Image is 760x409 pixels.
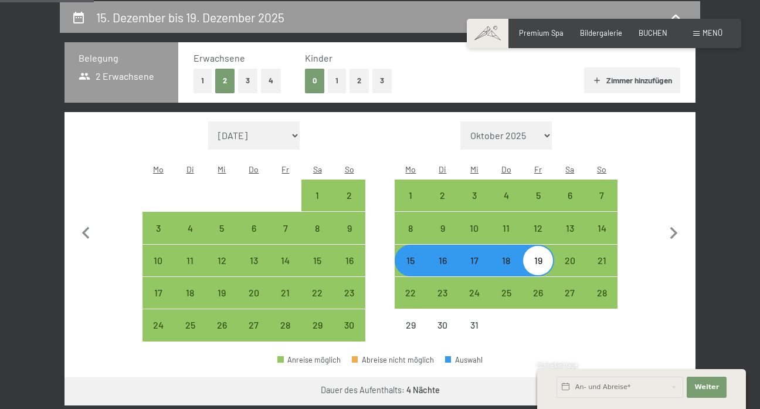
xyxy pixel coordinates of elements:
[405,164,416,174] abbr: Montag
[277,356,341,364] div: Anreise möglich
[586,212,617,244] div: Sun Dec 14 2025
[261,69,281,93] button: 4
[491,288,521,317] div: 25
[460,224,489,253] div: 10
[301,309,333,341] div: Anreise möglich
[238,309,270,341] div: Thu Nov 27 2025
[142,309,174,341] div: Anreise möglich
[584,67,680,93] button: Zimmer hinzufügen
[428,191,457,220] div: 2
[554,212,586,244] div: Sat Dec 13 2025
[395,277,426,309] div: Mon Dec 22 2025
[534,164,542,174] abbr: Freitag
[313,164,322,174] abbr: Samstag
[427,277,459,309] div: Tue Dec 23 2025
[427,309,459,341] div: Anreise nicht möglich
[206,212,238,244] div: Anreise möglich
[96,10,284,25] h2: 15. Dezember bis 19. Dezember 2025
[238,245,270,276] div: Thu Nov 13 2025
[175,320,205,350] div: 25
[206,309,238,341] div: Anreise möglich
[396,256,425,285] div: 15
[333,277,365,309] div: Sun Nov 23 2025
[459,309,490,341] div: Anreise nicht möglich
[460,191,489,220] div: 3
[555,288,585,317] div: 27
[79,70,154,83] span: 2 Erwachsene
[271,320,300,350] div: 28
[428,320,457,350] div: 30
[270,245,301,276] div: Anreise möglich
[142,245,174,276] div: Anreise möglich
[522,245,554,276] div: Fri Dec 19 2025
[270,245,301,276] div: Fri Nov 14 2025
[303,224,332,253] div: 8
[460,288,489,317] div: 24
[334,191,364,220] div: 2
[491,256,521,285] div: 18
[586,277,617,309] div: Anreise möglich
[333,212,365,244] div: Sun Nov 09 2025
[427,245,459,276] div: Anreise möglich
[427,309,459,341] div: Tue Dec 30 2025
[428,256,457,285] div: 16
[249,164,259,174] abbr: Donnerstag
[554,180,586,211] div: Anreise möglich
[586,212,617,244] div: Anreise möglich
[350,69,369,93] button: 2
[153,164,164,174] abbr: Montag
[206,245,238,276] div: Wed Nov 12 2025
[427,277,459,309] div: Anreise möglich
[207,288,236,317] div: 19
[334,320,364,350] div: 30
[333,180,365,211] div: Sun Nov 02 2025
[301,277,333,309] div: Anreise möglich
[459,180,490,211] div: Wed Dec 03 2025
[491,224,521,253] div: 11
[142,212,174,244] div: Mon Nov 03 2025
[554,245,586,276] div: Sat Dec 20 2025
[206,309,238,341] div: Wed Nov 26 2025
[305,69,324,93] button: 0
[333,309,365,341] div: Sun Nov 30 2025
[459,309,490,341] div: Wed Dec 31 2025
[396,320,425,350] div: 29
[305,52,333,63] span: Kinder
[334,256,364,285] div: 16
[218,164,226,174] abbr: Mittwoch
[194,52,245,63] span: Erwachsene
[587,191,616,220] div: 7
[439,164,446,174] abbr: Dienstag
[303,256,332,285] div: 15
[144,320,173,350] div: 24
[490,245,522,276] div: Thu Dec 18 2025
[79,52,164,65] h3: Belegung
[428,224,457,253] div: 9
[174,309,206,341] div: Anreise möglich
[333,180,365,211] div: Anreise möglich
[703,28,722,38] span: Menü
[301,245,333,276] div: Sat Nov 15 2025
[270,277,301,309] div: Anreise möglich
[270,309,301,341] div: Fri Nov 28 2025
[580,28,622,38] a: Bildergalerie
[406,385,440,395] b: 4 Nächte
[333,277,365,309] div: Anreise möglich
[207,256,236,285] div: 12
[491,191,521,220] div: 4
[303,288,332,317] div: 22
[459,180,490,211] div: Anreise möglich
[174,309,206,341] div: Tue Nov 25 2025
[490,277,522,309] div: Thu Dec 25 2025
[395,245,426,276] div: Anreise möglich
[555,256,585,285] div: 20
[396,224,425,253] div: 8
[554,277,586,309] div: Anreise möglich
[281,164,289,174] abbr: Freitag
[395,180,426,211] div: Mon Dec 01 2025
[238,212,270,244] div: Anreise möglich
[174,277,206,309] div: Anreise möglich
[445,356,483,364] div: Auswahl
[586,277,617,309] div: Sun Dec 28 2025
[238,277,270,309] div: Thu Nov 20 2025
